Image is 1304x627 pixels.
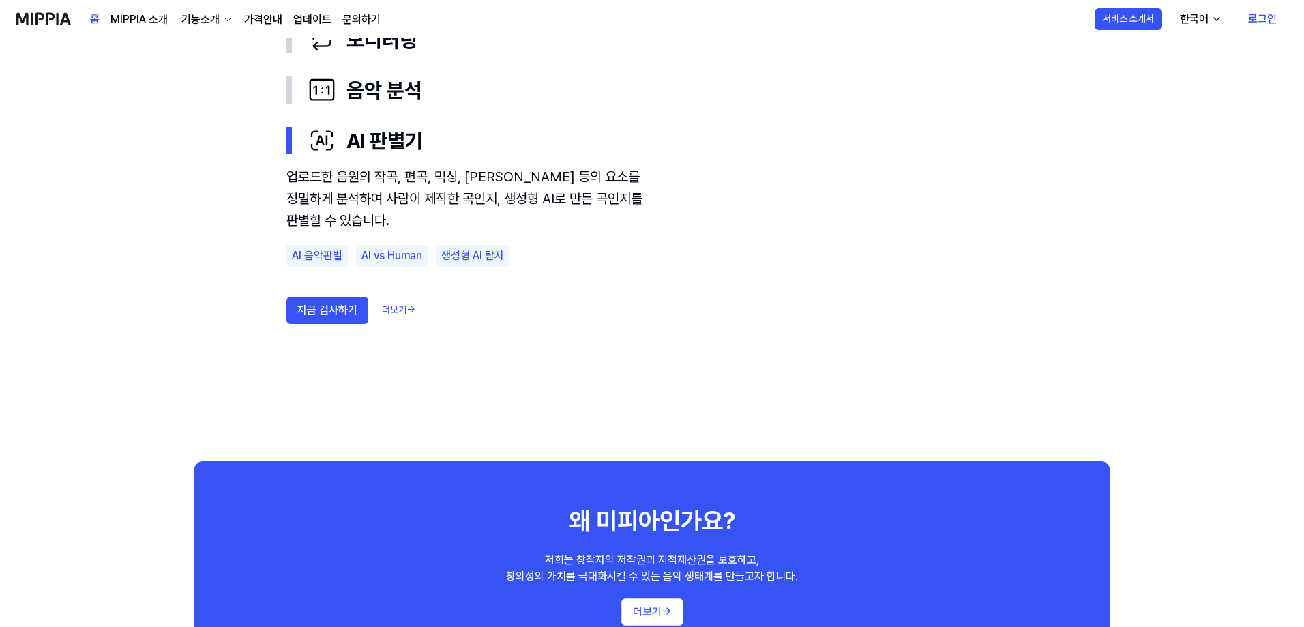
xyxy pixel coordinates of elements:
a: 가격안내 [244,12,282,28]
button: 기능소개 [179,12,233,28]
button: 더보기→ [621,598,683,626]
a: 문의하기 [342,12,381,28]
div: 왜 미피아인가요? [569,504,735,538]
div: 생성형 AI 탐지 [436,245,509,267]
div: 음악 분석 [308,76,1018,104]
div: 기능소개 [179,12,222,28]
div: 업로드한 음원의 작곡, 편곡, 믹싱, [PERSON_NAME] 등의 요소를 정밀하게 분석하여 사람이 제작한 곡인지, 생성형 AI로 만든 곡인지를 판별할 수 있습니다. [286,166,655,231]
div: 한국어 [1177,11,1211,27]
div: AI vs Human [356,245,428,267]
div: AI 판별기 [308,126,1018,155]
div: 모니터링 [308,25,1018,54]
button: AI 판별기 [286,115,1018,166]
a: 업데이트 [293,12,331,28]
a: MIPPIA 소개 [110,12,168,28]
div: 저희는 창작자의 저작권과 지적재산권을 보호하고, 창의성의 가치를 극대화시킬 수 있는 음악 생태계를 만들고자 합니다. [506,552,798,585]
div: AI 음악판별 [286,245,348,267]
a: 홈 [90,1,100,38]
button: 한국어 [1169,5,1230,33]
a: 더보기→ [382,304,415,317]
button: 지금 검사하기 [286,297,368,324]
button: 음악 분석 [286,65,1018,115]
button: 서비스 소개서 [1095,8,1162,30]
button: 모니터링 [286,14,1018,65]
div: AI 판별기 [286,166,1018,351]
